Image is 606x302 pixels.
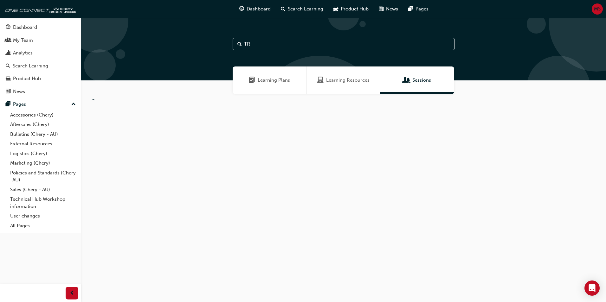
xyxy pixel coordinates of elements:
div: My Team [13,37,33,44]
a: My Team [3,35,78,46]
span: News [386,5,398,13]
span: pages-icon [6,102,10,107]
button: MS [592,3,603,15]
input: Search... [233,38,454,50]
a: All Pages [8,221,78,231]
span: Pages [416,5,429,13]
span: chart-icon [6,50,10,56]
button: Pages [3,98,78,110]
a: Sales (Chery - AU) [8,185,78,195]
div: Pages [13,101,26,108]
span: Search Learning [288,5,323,13]
a: News [3,86,78,98]
a: Analytics [3,47,78,59]
span: Learning Plans [249,77,255,84]
button: DashboardMy TeamAnalyticsSearch LearningProduct HubNews [3,20,78,98]
a: pages-iconPages [403,3,434,16]
div: News [13,88,25,95]
span: up-icon [71,100,76,109]
a: Accessories (Chery) [8,110,78,120]
span: Learning Plans [258,77,290,84]
div: Product Hub [13,75,41,82]
a: User changes [8,211,78,221]
span: car-icon [333,5,338,13]
a: Technical Hub Workshop information [8,194,78,211]
span: car-icon [6,76,10,82]
a: guage-iconDashboard [234,3,276,16]
a: Learning ResourcesLearning Resources [306,66,380,94]
a: Marketing (Chery) [8,158,78,168]
a: External Resources [8,139,78,149]
span: pages-icon [408,5,413,13]
span: Dashboard [247,5,271,13]
span: search-icon [6,63,10,69]
span: news-icon [6,89,10,95]
span: MS [594,5,601,13]
span: search-icon [281,5,285,13]
a: Learning PlansLearning Plans [233,66,306,94]
a: search-iconSearch Learning [276,3,328,16]
span: Sessions [403,77,410,84]
div: Analytics [13,49,33,57]
span: people-icon [6,38,10,43]
span: news-icon [379,5,384,13]
span: Learning Resources [317,77,324,84]
a: Policies and Standards (Chery -AU) [8,168,78,185]
span: Product Hub [341,5,369,13]
span: Search [237,41,242,48]
span: guage-icon [6,25,10,30]
a: news-iconNews [374,3,403,16]
a: Aftersales (Chery) [8,120,78,129]
div: Open Intercom Messenger [584,280,600,296]
span: guage-icon [239,5,244,13]
a: Logistics (Chery) [8,149,78,159]
a: Product Hub [3,73,78,85]
div: Dashboard [13,24,37,31]
img: oneconnect [3,3,76,15]
a: SessionsSessions [380,66,454,94]
a: Bulletins (Chery - AU) [8,129,78,139]
span: Learning Resources [326,77,370,84]
a: car-iconProduct Hub [328,3,374,16]
a: Search Learning [3,60,78,72]
span: prev-icon [70,289,74,297]
a: Dashboard [3,22,78,33]
span: Sessions [412,77,431,84]
div: Search Learning [13,62,48,70]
